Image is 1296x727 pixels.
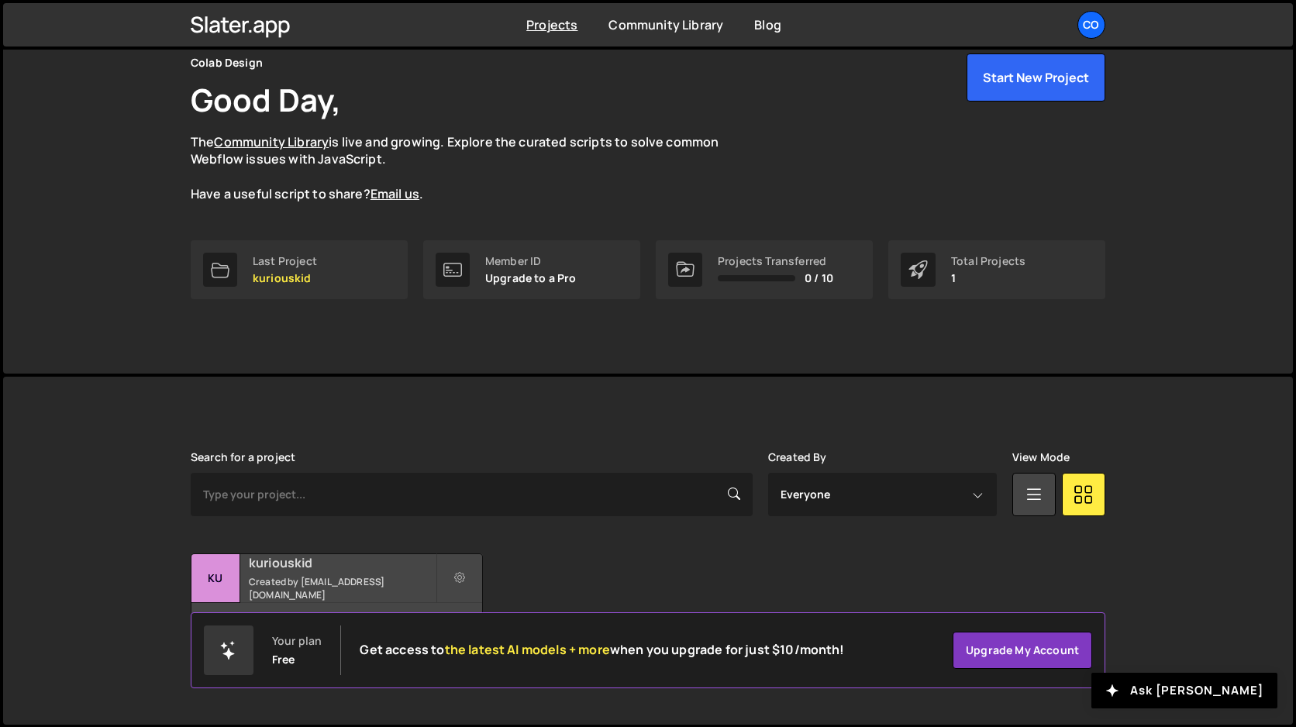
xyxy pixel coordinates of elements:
[951,255,1025,267] div: Total Projects
[253,272,317,284] p: kuriouskid
[272,653,295,666] div: Free
[191,554,240,603] div: ku
[249,575,436,601] small: Created by [EMAIL_ADDRESS][DOMAIN_NAME]
[445,641,610,658] span: the latest AI models + more
[249,554,436,571] h2: kuriouskid
[360,643,844,657] h2: Get access to when you upgrade for just $10/month!
[191,78,341,121] h1: Good Day,
[191,240,408,299] a: Last Project kuriouskid
[1091,673,1277,708] button: Ask [PERSON_NAME]
[951,272,1025,284] p: 1
[608,16,723,33] a: Community Library
[191,53,263,72] div: Colab Design
[191,133,749,203] p: The is live and growing. Explore the curated scripts to solve common Webflow issues with JavaScri...
[214,133,329,150] a: Community Library
[485,272,577,284] p: Upgrade to a Pro
[253,255,317,267] div: Last Project
[371,185,419,202] a: Email us
[754,16,781,33] a: Blog
[1012,451,1070,463] label: View Mode
[485,255,577,267] div: Member ID
[191,603,482,649] div: 3 pages, last updated by [DATE]
[191,451,295,463] label: Search for a project
[805,272,833,284] span: 0 / 10
[967,53,1105,102] button: Start New Project
[191,473,753,516] input: Type your project...
[1077,11,1105,39] a: Co
[718,255,833,267] div: Projects Transferred
[191,553,483,650] a: ku kuriouskid Created by [EMAIL_ADDRESS][DOMAIN_NAME] 3 pages, last updated by [DATE]
[526,16,577,33] a: Projects
[768,451,827,463] label: Created By
[953,632,1092,669] a: Upgrade my account
[272,635,322,647] div: Your plan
